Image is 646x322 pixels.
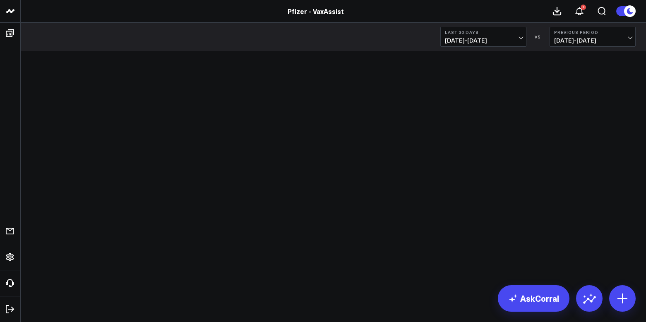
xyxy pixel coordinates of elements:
[498,285,569,312] a: AskCorral
[288,7,344,16] a: Pfizer - VaxAssist
[554,30,631,35] b: Previous Period
[440,27,526,47] button: Last 30 Days[DATE]-[DATE]
[554,37,631,44] span: [DATE] - [DATE]
[445,37,522,44] span: [DATE] - [DATE]
[531,34,545,39] div: VS
[581,5,586,10] div: 1
[550,27,636,47] button: Previous Period[DATE]-[DATE]
[445,30,522,35] b: Last 30 Days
